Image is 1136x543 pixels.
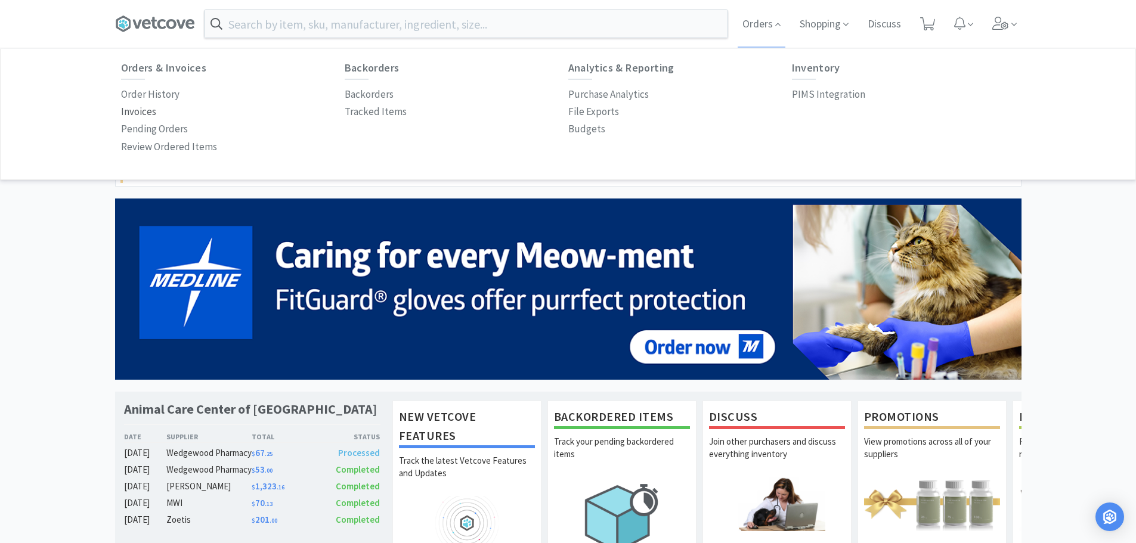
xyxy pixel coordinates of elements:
img: 5b85490d2c9a43ef9873369d65f5cc4c_481.png [115,198,1022,380]
h6: Orders & Invoices [121,62,345,74]
p: Invoices [121,104,156,120]
div: [DATE] [124,446,167,460]
div: [PERSON_NAME] [166,479,252,494]
a: [DATE]Wedgewood Pharmacy$67.25Processed [124,446,380,460]
h6: Analytics & Reporting [568,62,792,74]
span: $ [252,517,255,525]
div: Wedgewood Pharmacy [166,446,252,460]
a: [DATE]Wedgewood Pharmacy$53.00Completed [124,463,380,477]
img: hero_discuss.png [709,477,845,531]
a: PIMS Integration [792,86,865,103]
span: 53 [252,464,273,475]
div: [DATE] [124,463,167,477]
span: $ [252,483,255,491]
h1: Backordered Items [554,407,690,429]
a: File Exports [568,103,619,120]
h1: Promotions [864,407,1000,429]
div: Supplier [166,431,252,442]
input: Search by item, sku, manufacturer, ingredient, size... [205,10,728,38]
a: [DATE]Zoetis$201.00Completed [124,513,380,527]
div: Status [316,431,380,442]
span: $ [252,450,255,458]
a: Purchase Analytics [568,86,649,103]
a: [DATE]MWI$70.13Completed [124,496,380,510]
p: Join other purchasers and discuss everything inventory [709,435,845,477]
span: . 00 [270,517,277,525]
p: File Exports [568,104,619,120]
div: Total [252,431,316,442]
p: Pending Orders [121,121,188,137]
div: Zoetis [166,513,252,527]
span: 1,323 [252,480,284,492]
span: . 25 [265,450,273,458]
div: Wedgewood Pharmacy [166,463,252,477]
span: 70 [252,497,273,508]
a: Tracked Items [345,103,407,120]
h1: New Vetcove Features [399,407,535,448]
span: $ [252,467,255,474]
div: [DATE] [124,496,167,510]
p: Review Ordered Items [121,139,217,155]
span: Completed [336,497,380,508]
a: Pending Orders [121,120,188,138]
span: 201 [252,514,277,525]
span: . 13 [265,500,273,508]
span: Processed [338,447,380,458]
p: Track your pending backordered items [554,435,690,477]
div: MWI [166,496,252,510]
p: View promotions across all of your suppliers [864,435,1000,477]
img: hero_promotions.png [864,477,1000,531]
span: Completed [336,464,380,475]
a: Budgets [568,120,605,138]
span: . 00 [265,467,273,474]
div: Date [124,431,167,442]
p: Budgets [568,121,605,137]
p: Track the latest Vetcove Features and Updates [399,454,535,496]
h1: Discuss [709,407,845,429]
a: Invoices [121,103,156,120]
a: Discuss [863,19,906,30]
div: Open Intercom Messenger [1095,502,1124,531]
div: [DATE] [124,513,167,527]
h6: Backorders [345,62,568,74]
h1: Animal Care Center of [GEOGRAPHIC_DATA] [124,401,377,418]
div: [DATE] [124,479,167,494]
h6: Inventory [792,62,1016,74]
a: Backorders [345,86,394,103]
span: Completed [336,514,380,525]
a: Order History [121,86,179,103]
a: [DATE][PERSON_NAME]$1,323.16Completed [124,479,380,494]
span: $ [252,500,255,508]
span: . 16 [277,483,284,491]
span: 67 [252,447,273,458]
p: Tracked Items [345,104,407,120]
span: Completed [336,480,380,492]
a: Review Ordered Items [121,138,217,156]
